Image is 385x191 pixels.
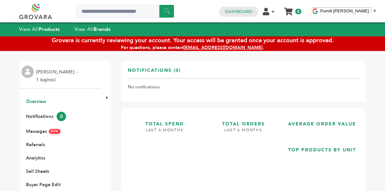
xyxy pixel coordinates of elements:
a: AVERAGE ORDER VALUE [285,115,359,135]
span: NEW [49,129,60,134]
h4: LAST 6 MONTHS [206,127,280,138]
span: 0 [295,9,301,14]
a: [EMAIL_ADDRESS][DOMAIN_NAME] [184,45,263,51]
span: 0 [57,112,66,121]
input: Search a product or brand... [76,5,174,18]
h3: TOTAL SPEND [128,115,201,127]
strong: Brands [94,26,111,32]
td: No notifications. [128,79,359,96]
a: View AllProducts [19,26,60,32]
a: TOP PRODUCTS BY UNIT [285,141,359,187]
a: Analytics [26,155,45,161]
a: TOTAL SPEND LAST 6 MONTHS [128,115,201,187]
a: Referrals [26,142,45,148]
a: Buyer Page Edit [26,182,60,188]
a: MessagesNEW [26,128,60,134]
strong: Products [39,26,60,32]
a: Notifications0 [26,113,66,120]
a: TOTAL ORDERS LAST 6 MONTHS [206,115,280,187]
span: ​ [370,8,371,13]
span: ▼ [372,8,377,13]
h4: LAST 6 MONTHS [128,127,201,138]
a: Overview [26,98,46,105]
a: My Cart [285,6,292,13]
a: Pumili [PERSON_NAME]​ [320,8,377,13]
li: [PERSON_NAME] - 1 login(s) [36,68,79,84]
h3: AVERAGE ORDER VALUE [285,115,359,127]
h3: Notifications (0) [128,67,181,79]
a: Sell Sheets [26,168,49,174]
img: profile.png [21,66,34,78]
h3: TOTAL ORDERS [206,115,280,127]
a: View AllBrands [74,26,111,32]
h3: TOP PRODUCTS BY UNIT [285,141,359,153]
a: Dashboard [225,9,252,15]
span: Pumili [PERSON_NAME] [320,8,369,13]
